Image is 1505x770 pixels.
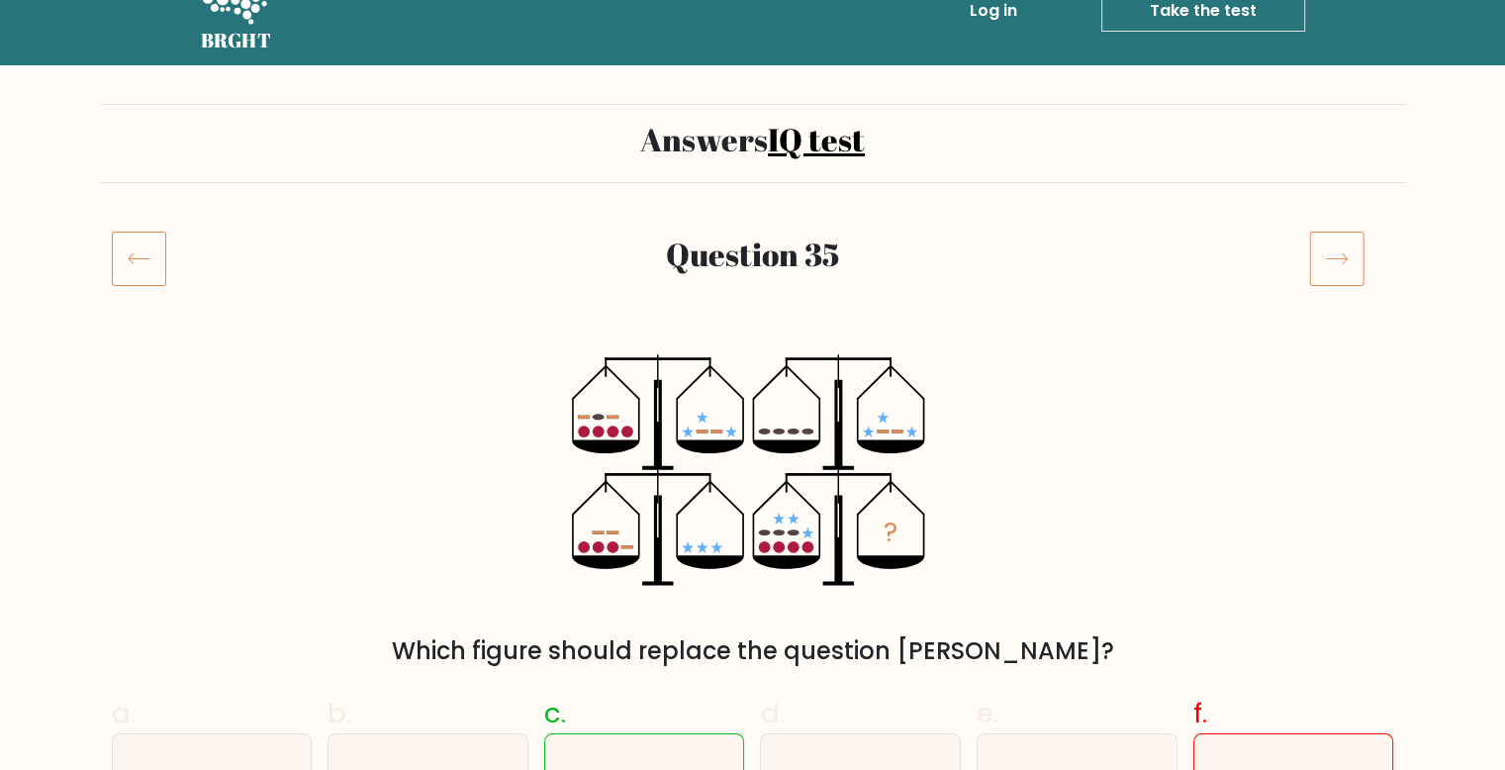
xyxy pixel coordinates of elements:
h5: BRGHT [201,29,272,52]
span: d. [760,694,784,732]
h2: Question 35 [221,236,1285,273]
h2: Answers [112,121,1394,158]
a: IQ test [768,118,865,160]
tspan: ? [884,513,897,551]
span: c. [544,694,566,732]
div: Which figure should replace the question [PERSON_NAME]? [124,633,1382,669]
span: e. [977,694,998,732]
span: a. [112,694,136,732]
span: b. [328,694,351,732]
span: f. [1193,694,1207,732]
